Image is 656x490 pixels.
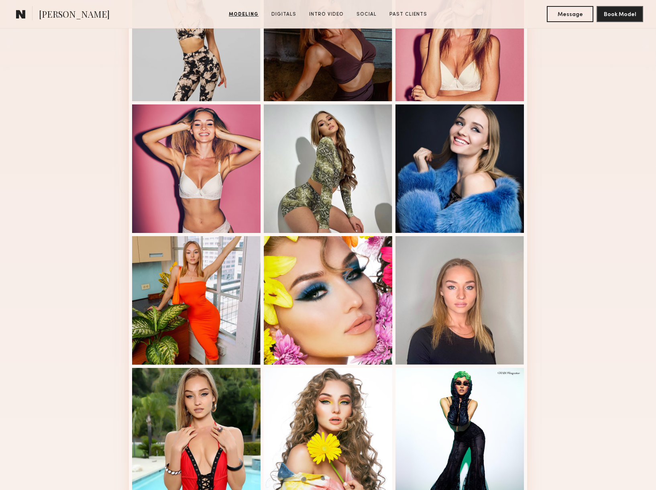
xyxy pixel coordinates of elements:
[39,8,110,22] span: [PERSON_NAME]
[306,11,347,18] a: Intro Video
[353,11,380,18] a: Social
[226,11,262,18] a: Modeling
[597,10,643,17] a: Book Model
[547,6,593,22] button: Message
[386,11,430,18] a: Past Clients
[597,6,643,22] button: Book Model
[268,11,299,18] a: Digitals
